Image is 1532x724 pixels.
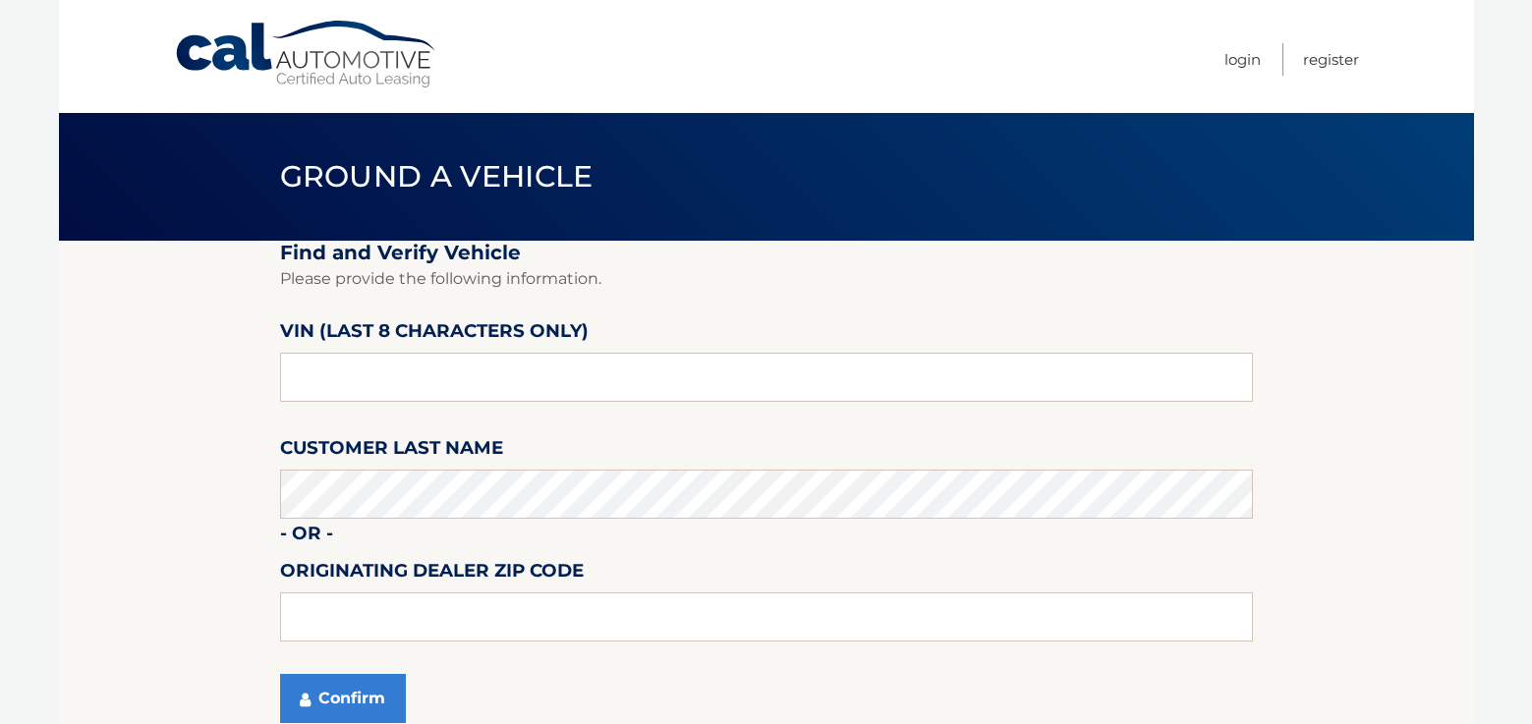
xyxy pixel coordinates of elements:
[1224,43,1261,76] a: Login
[280,674,406,723] button: Confirm
[280,433,503,470] label: Customer Last Name
[280,316,589,353] label: VIN (last 8 characters only)
[174,20,439,89] a: Cal Automotive
[280,241,1253,265] h2: Find and Verify Vehicle
[280,158,594,195] span: Ground a Vehicle
[280,556,584,592] label: Originating Dealer Zip Code
[1303,43,1359,76] a: Register
[280,519,333,555] label: - or -
[280,265,1253,293] p: Please provide the following information.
